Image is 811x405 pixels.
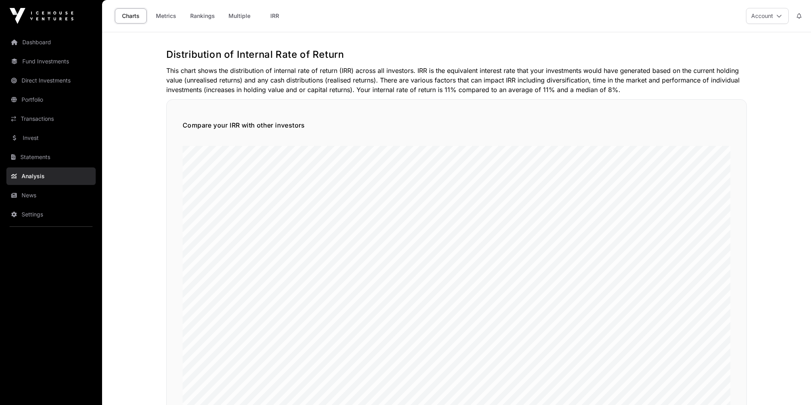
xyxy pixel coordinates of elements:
a: Fund Investments [6,53,96,70]
a: News [6,187,96,204]
button: Account [746,8,789,24]
h5: Compare your IRR with other investors [183,120,730,130]
img: Icehouse Ventures Logo [10,8,73,24]
a: Invest [6,129,96,147]
a: Charts [115,8,147,24]
a: Statements [6,148,96,166]
p: This chart shows the distribution of internal rate of return (IRR) across all investors. IRR is t... [166,66,747,94]
h2: Distribution of Internal Rate of Return [166,48,747,61]
a: Rankings [185,8,220,24]
a: Dashboard [6,33,96,51]
a: Transactions [6,110,96,128]
a: IRR [259,8,291,24]
a: Settings [6,206,96,223]
a: Analysis [6,167,96,185]
a: Portfolio [6,91,96,108]
a: Direct Investments [6,72,96,89]
a: Multiple [223,8,256,24]
a: Metrics [150,8,182,24]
